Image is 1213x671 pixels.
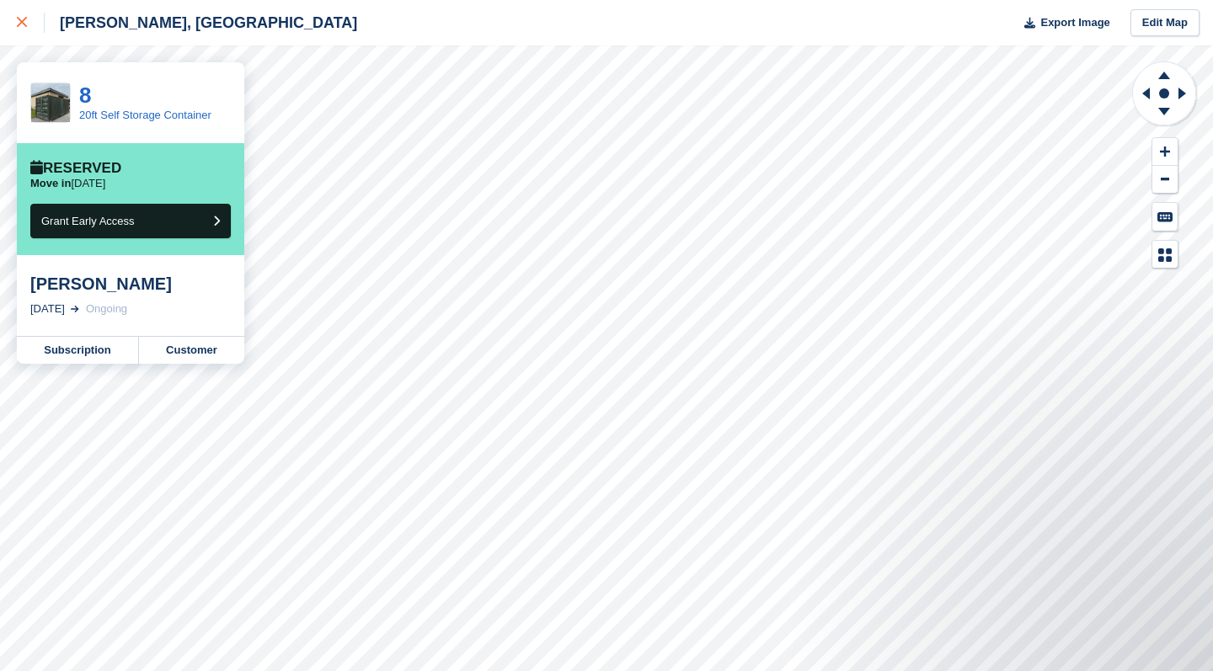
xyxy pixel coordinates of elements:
[1152,138,1178,166] button: Zoom In
[30,177,71,189] span: Move in
[71,306,79,312] img: arrow-right-light-icn-cde0832a797a2874e46488d9cf13f60e5c3a73dbe684e267c42b8395dfbc2abf.svg
[79,83,91,108] a: 8
[30,160,121,177] div: Reserved
[86,301,127,317] div: Ongoing
[1152,203,1178,231] button: Keyboard Shortcuts
[30,274,231,294] div: [PERSON_NAME]
[31,83,70,122] img: Blank%20240%20x%20240.jpg
[1130,9,1200,37] a: Edit Map
[41,215,135,227] span: Grant Early Access
[30,301,65,317] div: [DATE]
[1040,14,1109,31] span: Export Image
[30,177,105,190] p: [DATE]
[30,204,231,238] button: Grant Early Access
[139,337,244,364] a: Customer
[45,13,357,33] div: [PERSON_NAME], [GEOGRAPHIC_DATA]
[1014,9,1110,37] button: Export Image
[17,337,139,364] a: Subscription
[1152,166,1178,194] button: Zoom Out
[79,109,211,121] a: 20ft Self Storage Container
[1152,241,1178,269] button: Map Legend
